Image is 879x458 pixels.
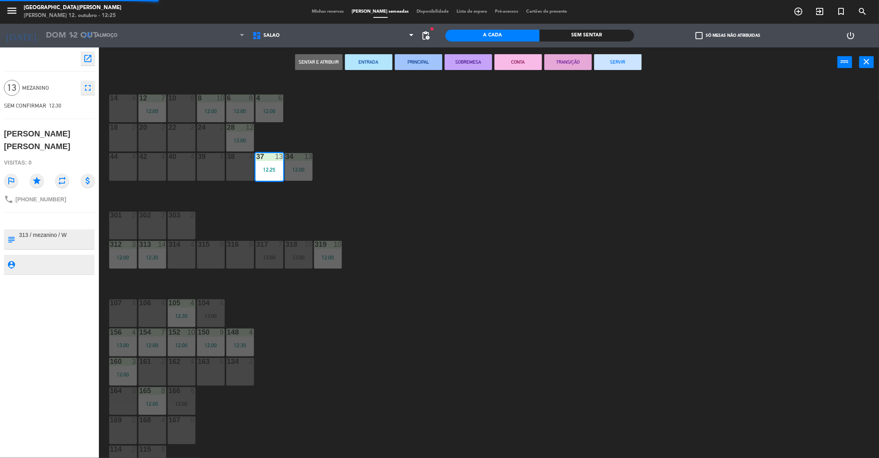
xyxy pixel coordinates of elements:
[220,329,224,336] div: 9
[30,174,44,188] i: star
[197,343,225,348] div: 12:00
[7,235,15,244] i: subject
[139,153,140,160] div: 42
[227,329,227,336] div: 148
[227,358,227,365] div: 134
[249,153,254,160] div: 4
[862,57,871,66] i: close
[4,195,13,204] i: phone
[275,153,283,160] div: 13
[220,299,224,307] div: 4
[132,416,136,424] div: 2
[109,343,137,348] div: 13:00
[430,26,434,31] span: fiber_manual_record
[15,196,66,203] span: [PHONE_NUMBER]
[494,54,542,70] button: CONTA
[138,108,166,114] div: 12:00
[190,299,195,307] div: 4
[161,416,166,424] div: 4
[696,32,703,39] span: check_box_outline_blank
[190,153,195,160] div: 4
[168,343,195,348] div: 12:00
[256,153,257,160] div: 37
[840,57,850,66] i: power_input
[68,31,77,40] i: arrow_drop_down
[83,83,93,93] i: fullscreen
[132,358,136,365] div: 3
[4,174,18,188] i: outlined_flag
[348,9,413,14] span: [PERSON_NAME] semeadas
[132,124,136,131] div: 2
[81,51,95,66] button: open_in_new
[226,343,254,348] div: 12:30
[285,255,313,260] div: 13:00
[4,156,95,170] div: Visitas: 0
[491,9,523,14] span: Pré-acessos
[246,124,254,131] div: 12
[81,81,95,95] button: fullscreen
[256,108,283,114] div: 12:00
[421,31,430,40] span: pending_actions
[139,124,140,131] div: 20
[696,32,761,39] label: Só mesas não atribuidas
[139,446,140,453] div: 115
[794,7,803,16] i: add_circle_outline
[83,54,93,63] i: open_in_new
[138,343,166,348] div: 12:00
[139,95,140,102] div: 12
[249,241,254,248] div: 8
[161,358,166,365] div: 2
[256,167,283,172] div: 12:25
[190,212,195,219] div: 2
[523,9,571,14] span: Cartões de presente
[256,95,257,102] div: 4
[49,102,61,109] span: 12:30
[333,241,341,248] div: 10
[55,174,69,188] i: repeat
[7,260,15,269] i: person_pin
[4,127,95,153] div: [PERSON_NAME] [PERSON_NAME]
[413,9,453,14] span: Disponibilidade
[220,358,224,365] div: 5
[256,255,283,260] div: 13:00
[278,95,283,102] div: 6
[132,299,136,307] div: 4
[161,124,166,131] div: 2
[304,241,312,248] div: 10
[278,241,283,248] div: 7
[594,54,642,70] button: SERVIR
[859,56,874,68] button: close
[227,153,227,160] div: 38
[132,446,136,453] div: 2
[220,153,224,160] div: 4
[132,329,136,336] div: 4
[249,358,254,365] div: 2
[445,30,540,42] div: A cada
[139,299,140,307] div: 106
[161,153,166,160] div: 4
[24,4,121,12] div: [GEOGRAPHIC_DATA][PERSON_NAME]
[227,241,227,248] div: 316
[540,30,634,42] div: Sem sentar
[256,241,257,248] div: 317
[220,124,224,131] div: 2
[161,299,166,307] div: 4
[139,241,140,248] div: 313
[138,401,166,407] div: 12:00
[295,54,343,70] button: Sentar e Atribuir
